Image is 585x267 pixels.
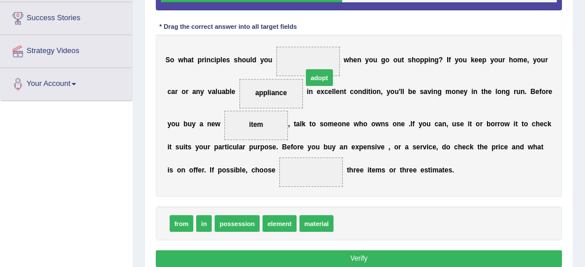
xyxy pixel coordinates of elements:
[438,56,442,64] b: ?
[368,88,370,96] b: t
[187,119,192,127] b: u
[459,56,463,64] b: o
[398,143,401,151] b: r
[156,22,301,32] div: * Drag the correct answer into all target fields
[483,88,487,96] b: h
[442,143,446,151] b: d
[412,88,416,96] b: e
[359,143,363,151] b: p
[200,119,204,127] b: a
[309,88,313,96] b: n
[515,119,517,127] b: t
[381,88,382,96] b: ,
[175,119,179,127] b: u
[351,143,355,151] b: e
[328,88,332,96] b: e
[436,143,438,151] b: ,
[363,119,367,127] b: o
[423,88,427,96] b: a
[224,143,227,151] b: t
[1,68,132,97] a: Your Account
[399,88,400,96] b: '
[372,88,376,96] b: o
[276,47,340,76] span: Drop target
[246,56,250,64] b: u
[452,88,456,96] b: o
[432,143,436,151] b: e
[530,88,535,96] b: B
[539,88,542,96] b: f
[359,119,363,127] b: h
[416,143,420,151] b: e
[401,119,405,127] b: e
[405,143,409,151] b: a
[470,119,472,127] b: t
[504,119,509,127] b: w
[200,88,204,96] b: y
[375,143,377,151] b: i
[400,88,402,96] b: l
[339,143,343,151] b: a
[456,119,460,127] b: s
[496,88,497,96] b: l
[170,56,174,64] b: o
[216,56,220,64] b: p
[324,88,328,96] b: c
[362,88,366,96] b: d
[513,88,516,96] b: r
[524,88,526,96] b: .
[253,143,257,151] b: u
[334,119,338,127] b: e
[224,111,288,140] span: Drop target
[416,56,420,64] b: o
[547,119,552,127] b: k
[218,143,222,151] b: a
[523,56,527,64] b: e
[500,143,504,151] b: c
[512,143,516,151] b: a
[312,119,316,127] b: o
[260,56,264,64] b: y
[231,88,235,96] b: e
[492,143,496,151] b: p
[420,56,424,64] b: p
[363,143,367,151] b: e
[183,143,185,151] b: i
[542,88,546,96] b: o
[344,56,349,64] b: w
[411,56,415,64] b: h
[402,56,404,64] b: t
[408,119,410,127] b: .
[464,88,468,96] b: y
[239,143,243,151] b: a
[317,88,321,96] b: e
[527,56,529,64] b: ,
[183,119,187,127] b: b
[229,143,233,151] b: c
[342,119,346,127] b: n
[316,143,320,151] b: u
[185,143,187,151] b: t
[438,119,442,127] b: a
[484,143,488,151] b: e
[358,88,362,96] b: n
[178,56,183,64] b: w
[477,143,479,151] b: t
[212,88,216,96] b: a
[300,143,304,151] b: e
[408,56,412,64] b: s
[272,143,276,151] b: e
[234,56,238,64] b: s
[264,143,268,151] b: o
[535,119,539,127] b: h
[447,119,448,127] b: ,
[226,56,230,64] b: s
[353,56,357,64] b: e
[476,119,480,127] b: o
[548,88,552,96] b: e
[490,56,494,64] b: y
[324,143,328,151] b: b
[167,88,171,96] b: c
[412,143,417,151] b: s
[217,88,222,96] b: u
